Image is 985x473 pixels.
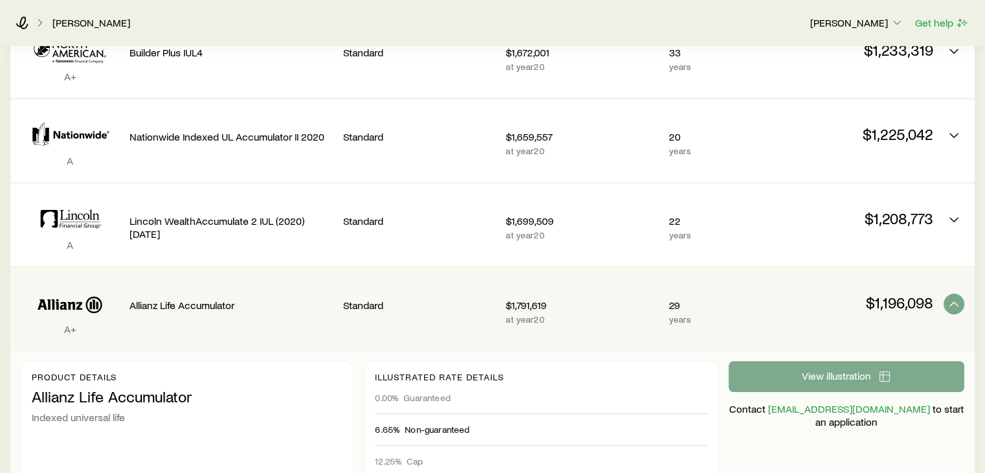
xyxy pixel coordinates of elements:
[21,154,119,167] p: A
[669,46,771,59] p: 33
[130,299,333,312] p: Allianz Life Accumulator
[506,214,658,227] p: $1,699,509
[403,393,451,403] span: Guaranteed
[781,209,933,227] p: $1,208,773
[506,130,658,143] p: $1,659,557
[506,230,658,240] p: at year 20
[669,214,771,227] p: 22
[21,238,119,251] p: A
[506,314,658,325] p: at year 20
[810,16,903,29] p: [PERSON_NAME]
[343,130,495,143] p: Standard
[21,70,119,83] p: A+
[506,146,658,156] p: at year 20
[21,323,119,336] p: A+
[343,214,495,227] p: Standard
[130,214,333,240] p: Lincoln WealthAccumulate 2 IUL (2020) [DATE]
[375,372,707,382] p: Illustrated rate details
[729,361,964,392] button: View illustration
[801,371,870,381] span: View illustration
[506,62,658,72] p: at year 20
[343,299,495,312] p: Standard
[506,46,658,59] p: $1,672,001
[767,402,929,415] a: [EMAIL_ADDRESS][DOMAIN_NAME]
[914,16,969,30] button: Get help
[729,402,964,428] p: Contact to start an application
[405,424,470,435] span: Non-guaranteed
[781,294,933,312] p: $1,196,098
[32,411,343,424] p: Indexed universal life
[669,314,771,325] p: years
[669,299,771,312] p: 29
[130,46,333,59] p: Builder Plus IUL4
[669,146,771,156] p: years
[130,130,333,143] p: Nationwide Indexed UL Accumulator II 2020
[669,62,771,72] p: years
[669,130,771,143] p: 20
[810,16,904,31] button: [PERSON_NAME]
[781,125,933,143] p: $1,225,042
[32,372,343,382] p: Product details
[669,230,771,240] p: years
[375,393,398,403] span: 0.00%
[375,456,402,467] span: 12.25%
[781,41,933,59] p: $1,233,319
[343,46,495,59] p: Standard
[506,299,658,312] p: $1,791,619
[32,387,343,406] p: Allianz Life Accumulator
[407,456,422,467] span: Cap
[52,17,131,29] a: [PERSON_NAME]
[375,424,400,435] span: 6.65%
